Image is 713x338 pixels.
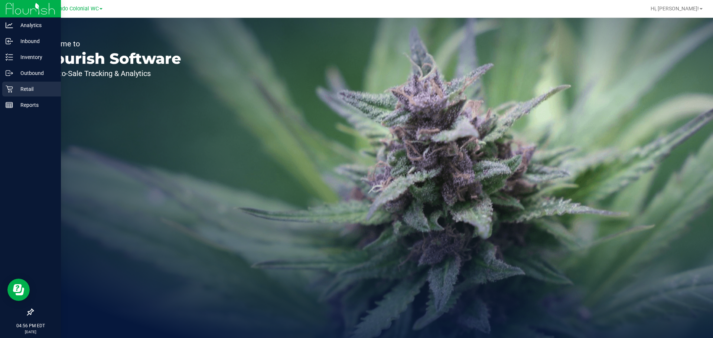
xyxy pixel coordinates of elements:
[40,51,181,66] p: Flourish Software
[13,53,58,62] p: Inventory
[13,85,58,93] p: Retail
[6,53,13,61] inline-svg: Inventory
[3,322,58,329] p: 04:56 PM EDT
[6,101,13,109] inline-svg: Reports
[13,69,58,78] p: Outbound
[13,37,58,46] p: Inbound
[6,37,13,45] inline-svg: Inbound
[6,69,13,77] inline-svg: Outbound
[13,21,58,30] p: Analytics
[3,329,58,335] p: [DATE]
[651,6,699,12] span: Hi, [PERSON_NAME]!
[40,70,181,77] p: Seed-to-Sale Tracking & Analytics
[6,85,13,93] inline-svg: Retail
[7,279,30,301] iframe: Resource center
[13,101,58,109] p: Reports
[6,22,13,29] inline-svg: Analytics
[49,6,99,12] span: Orlando Colonial WC
[40,40,181,47] p: Welcome to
